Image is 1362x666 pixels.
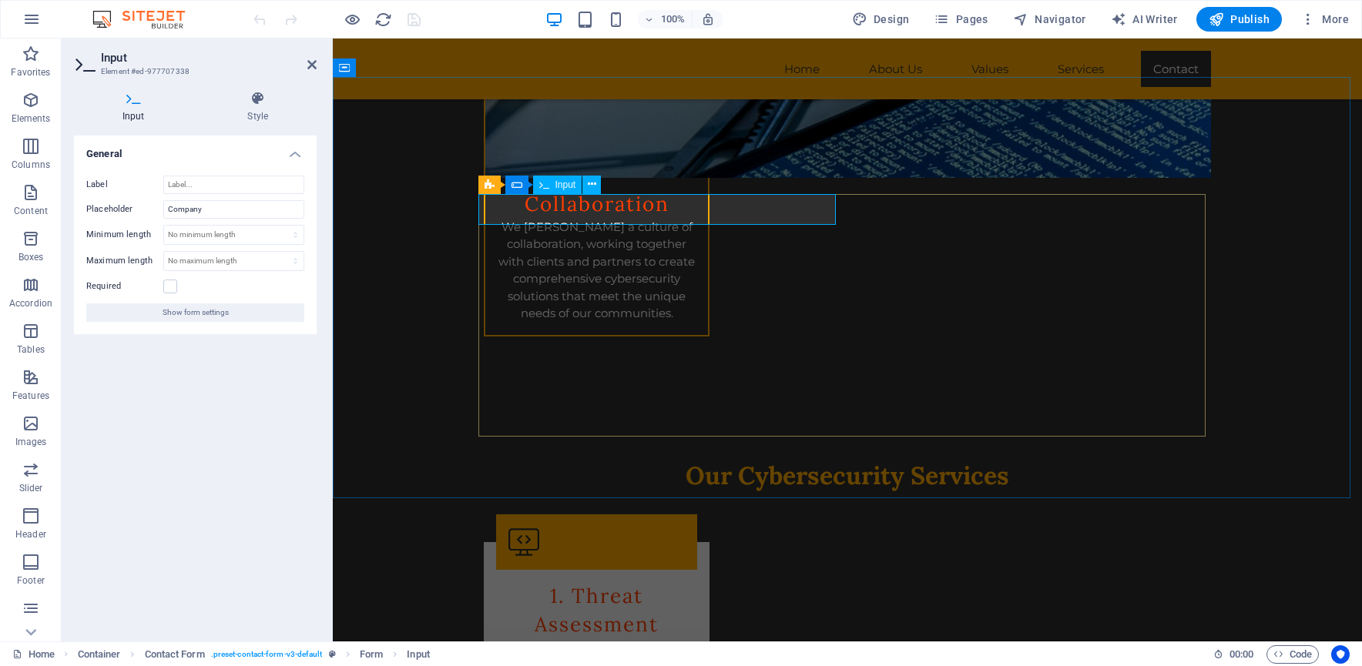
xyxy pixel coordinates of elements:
[163,200,304,219] input: Placeholder...
[1294,7,1355,32] button: More
[1240,648,1243,660] span: :
[1229,645,1253,664] span: 00 00
[934,12,988,27] span: Pages
[74,91,200,123] h4: Input
[163,176,304,194] input: Label...
[200,91,317,123] h4: Style
[17,621,45,633] p: Forms
[15,528,46,540] p: Header
[374,10,392,28] button: reload
[12,645,55,664] a: Click to cancel selection. Double-click to open Pages
[17,574,45,587] p: Footer
[638,10,693,28] button: 100%
[86,303,304,322] button: Show form settings
[11,66,50,79] p: Favorites
[12,112,51,125] p: Elements
[407,645,429,664] span: Click to select. Double-click to edit
[74,136,317,163] h4: General
[374,11,392,28] i: Reload page
[78,645,121,664] span: Click to select. Double-click to edit
[1266,645,1319,664] button: Code
[1213,645,1254,664] h6: Session time
[846,7,916,32] button: Design
[1196,7,1282,32] button: Publish
[89,10,204,28] img: Editor Logo
[163,303,229,322] span: Show form settings
[846,7,916,32] div: Design (Ctrl+Alt+Y)
[15,436,47,448] p: Images
[1331,645,1350,664] button: Usercentrics
[1209,12,1270,27] span: Publish
[852,12,910,27] span: Design
[1273,645,1312,664] span: Code
[12,390,49,402] p: Features
[9,297,52,310] p: Accordion
[360,645,383,664] span: Click to select. Double-click to edit
[78,645,430,664] nav: breadcrumb
[86,230,163,239] label: Minimum length
[101,51,317,65] h2: Input
[101,65,286,79] h3: Element #ed-977707338
[555,180,576,189] span: Input
[12,159,50,171] p: Columns
[86,176,163,194] label: Label
[1300,12,1349,27] span: More
[701,12,715,26] i: On resize automatically adjust zoom level to fit chosen device.
[17,343,45,356] p: Tables
[14,205,48,217] p: Content
[1111,12,1178,27] span: AI Writer
[661,10,686,28] h6: 100%
[1013,12,1086,27] span: Navigator
[86,256,163,265] label: Maximum length
[86,200,163,219] label: Placeholder
[86,277,163,296] label: Required
[18,251,44,263] p: Boxes
[211,645,323,664] span: . preset-contact-form-v3-default
[19,482,43,494] p: Slider
[1007,7,1092,32] button: Navigator
[928,7,994,32] button: Pages
[343,10,361,28] button: Click here to leave preview mode and continue editing
[1105,7,1184,32] button: AI Writer
[329,650,336,658] i: This element is a customizable preset
[145,645,205,664] span: Click to select. Double-click to edit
